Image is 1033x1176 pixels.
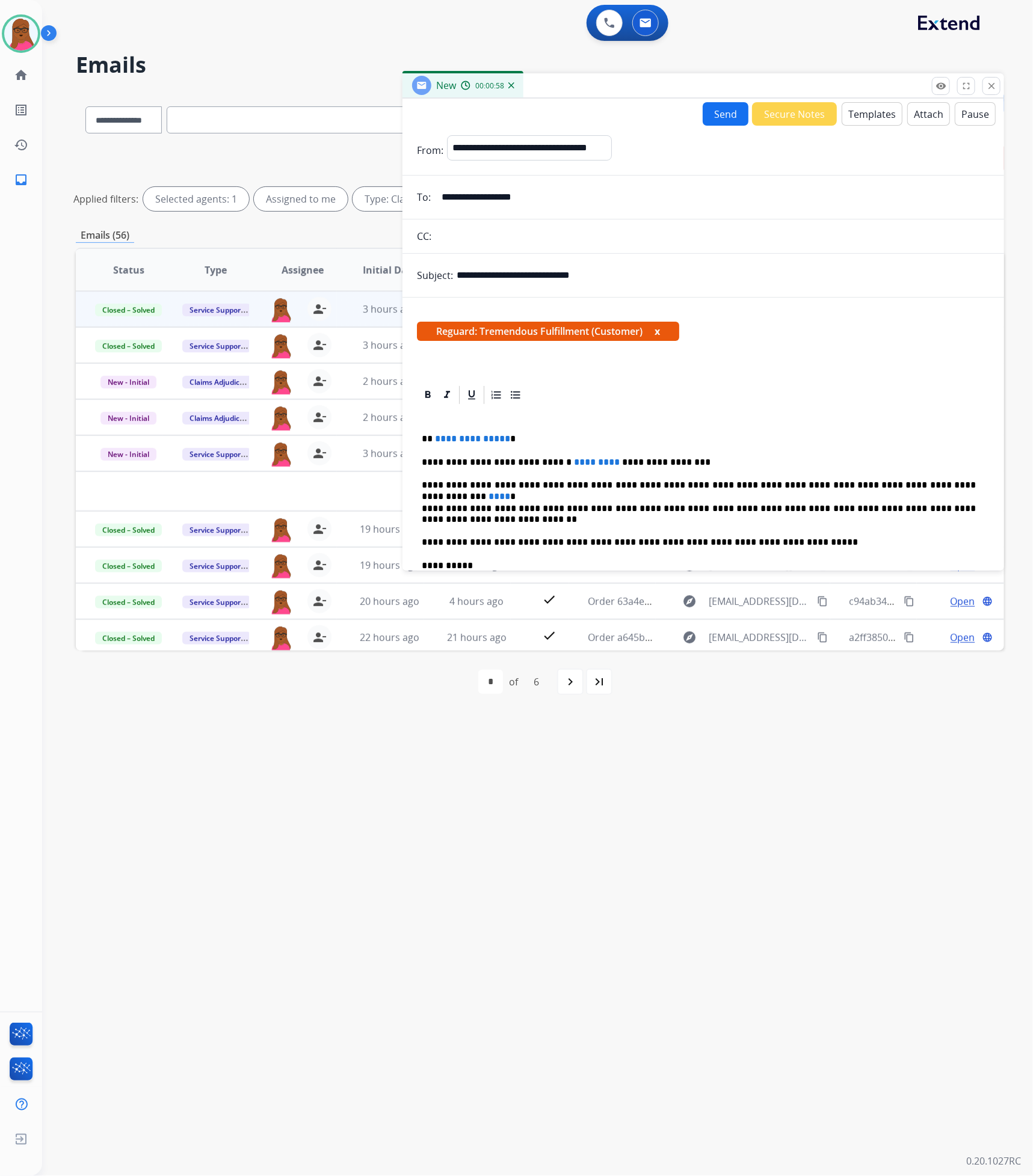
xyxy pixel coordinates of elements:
[312,594,327,608] mat-icon: person_remove
[182,340,251,352] span: Service Support
[363,338,417,352] span: 3 hours ago
[182,524,251,536] span: Service Support
[269,297,293,322] img: agent-avatar
[360,559,419,572] span: 19 hours ago
[76,53,1004,77] h2: Emails
[182,376,265,388] span: Claims Adjudication
[417,229,431,243] p: CC:
[588,631,801,644] span: Order a645b826-ae52-44e3-9b5b-89fe3fbba28e
[951,630,975,645] span: Open
[363,411,417,424] span: 2 hours ago
[182,560,251,572] span: Service Support
[904,632,914,643] mat-icon: content_copy
[312,522,327,536] mat-icon: person_remove
[475,81,504,91] span: 00:00:58
[95,524,162,536] span: Closed – Solved
[269,625,293,651] img: agent-avatar
[95,596,162,608] span: Closed – Solved
[449,595,504,608] span: 4 hours ago
[363,447,417,460] span: 3 hours ago
[312,558,327,572] mat-icon: person_remove
[312,302,327,316] mat-icon: person_remove
[438,386,456,404] div: Italic
[592,675,606,689] mat-icon: last_page
[182,304,251,316] span: Service Support
[417,322,679,341] span: Reguard: Tremendous Fulfillment (Customer)
[182,632,251,645] span: Service Support
[269,553,293,578] img: agent-avatar
[269,589,293,614] img: agent-avatar
[655,324,660,338] button: x
[463,386,481,404] div: Underline
[982,596,993,607] mat-icon: language
[73,192,138,206] p: Applied filters:
[904,596,914,607] mat-icon: content_copy
[817,632,828,643] mat-icon: content_copy
[709,594,810,608] span: [EMAIL_ADDRESS][DOMAIN_NAME]
[507,386,525,404] div: Bullet List
[509,675,518,689] div: of
[14,103,28,117] mat-icon: list_alt
[282,263,324,277] span: Assignee
[100,412,156,424] span: New - Initial
[542,592,557,607] mat-icon: check
[269,369,293,394] img: agent-avatar
[312,446,327,461] mat-icon: person_remove
[417,268,453,283] p: Subject:
[312,410,327,424] mat-icon: person_remove
[95,560,162,572] span: Closed – Solved
[312,630,327,645] mat-icon: person_remove
[4,17,38,51] img: avatar
[752,102,837,126] button: Secure Notes
[850,631,1023,644] span: a2ff3850-ec8f-48b6-a7ca-d6f533f45e66
[182,596,251,608] span: Service Support
[76,228,134,243] p: Emails (56)
[417,143,443,158] p: From:
[703,102,748,126] button: Send
[982,632,993,643] mat-icon: language
[363,302,417,316] span: 3 hours ago
[966,1154,1021,1169] p: 0.20.1027RC
[254,187,348,211] div: Assigned to me
[113,263,144,277] span: Status
[360,595,419,608] span: 20 hours ago
[419,386,437,404] div: Bold
[936,81,946,91] mat-icon: remove_red_eye
[182,412,265,424] span: Claims Adjudication
[360,522,419,536] span: 19 hours ago
[682,594,697,608] mat-icon: explore
[986,81,997,91] mat-icon: close
[850,595,1033,608] span: c94ab344-06fe-4016-a118-e34e024bd9c2
[542,628,557,643] mat-icon: check
[269,405,293,430] img: agent-avatar
[487,386,505,404] div: Ordered List
[14,173,28,187] mat-icon: inbox
[100,448,156,461] span: New - Initial
[312,374,327,388] mat-icon: person_remove
[951,594,975,608] span: Open
[360,631,419,644] span: 22 hours ago
[363,263,417,277] span: Initial Date
[961,81,972,91] mat-icon: fullscreen
[269,441,293,467] img: agent-avatar
[95,304,162,316] span: Closed – Solved
[842,102,902,126] button: Templates
[524,670,549,694] div: 6
[269,333,293,358] img: agent-avatar
[417,190,431,204] p: To:
[363,375,417,388] span: 2 hours ago
[143,187,249,211] div: Selected agents: 1
[95,340,162,352] span: Closed – Solved
[588,595,801,608] span: Order 63a4e86c-393c-4f72-b94e-5da94d758a04
[312,338,327,352] mat-icon: person_remove
[563,675,578,689] mat-icon: navigate_next
[100,376,156,388] span: New - Initial
[205,263,227,277] span: Type
[182,448,251,461] span: Service Support
[682,630,697,645] mat-icon: explore
[955,102,996,126] button: Pause
[447,631,507,644] span: 21 hours ago
[436,79,456,92] span: New
[817,596,828,607] mat-icon: content_copy
[14,138,28,152] mat-icon: history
